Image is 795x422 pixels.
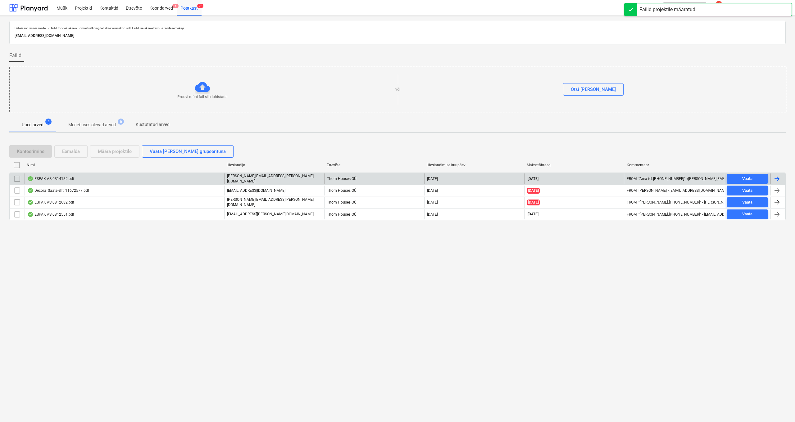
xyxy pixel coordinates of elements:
span: Failid [9,52,21,59]
span: [DATE] [527,176,539,182]
div: [DATE] [427,212,438,217]
div: ESPAK AS 0812682.pdf [27,200,74,205]
div: Thörn Houses OÜ [324,173,424,184]
button: Vaata [727,197,768,207]
button: Vaata [727,209,768,219]
span: 9+ [197,4,203,8]
div: Nimi [27,163,222,167]
p: või [395,87,400,92]
div: ESPAK AS 0812551.pdf [27,212,74,217]
div: [DATE] [427,200,438,204]
div: Kommentaar [627,163,722,167]
div: Üleslaadija [227,163,322,167]
p: Proovi mõni fail siia lohistada [177,94,228,100]
button: Vaata [PERSON_NAME] grupeerituna [142,145,234,158]
div: Vaata [742,187,752,194]
div: Vaata [PERSON_NAME] grupeerituna [150,147,226,155]
p: [PERSON_NAME][EMAIL_ADDRESS][PERSON_NAME][DOMAIN_NAME] [227,173,322,184]
div: Andmed failist loetud [27,212,34,217]
div: Otsi [PERSON_NAME] [571,85,616,93]
div: ESPAK AS 0814182.pdf [27,176,74,181]
span: 4 [45,119,52,125]
div: Decora_Saateleht_11672577.pdf [27,188,89,193]
div: Thörn Houses OÜ [324,186,424,195]
div: Üleslaadimise kuupäev [427,163,522,167]
span: 5 [172,4,179,8]
div: Maksetähtaeg [527,163,622,167]
div: Failid projektile määratud [639,6,695,13]
div: Vaata [742,211,752,218]
p: [PERSON_NAME][EMAIL_ADDRESS][PERSON_NAME][DOMAIN_NAME] [227,197,322,208]
div: Vaata [742,199,752,206]
div: [DATE] [427,177,438,181]
span: [DATE] [527,188,540,194]
p: [EMAIL_ADDRESS][DOMAIN_NAME] [227,188,285,193]
div: Proovi mõni fail siia lohistadavõiOtsi [PERSON_NAME] [9,67,786,112]
p: Uued arved [22,122,43,128]
button: Otsi [PERSON_NAME] [563,83,624,96]
p: [EMAIL_ADDRESS][DOMAIN_NAME] [15,33,780,39]
span: 6 [118,119,124,125]
div: Ettevõte [327,163,422,167]
p: Menetluses olevad arved [68,122,116,128]
div: Andmed failist loetud [27,188,34,193]
button: Vaata [727,174,768,184]
div: Andmed failist loetud [27,200,34,205]
button: Vaata [727,186,768,195]
p: [EMAIL_ADDRESS][PERSON_NAME][DOMAIN_NAME] [227,212,314,217]
div: Andmed failist loetud [27,176,34,181]
span: [DATE] [527,200,540,205]
div: Thörn Houses OÜ [324,197,424,208]
p: Kustutatud arved [136,121,170,128]
div: Vaata [742,175,752,182]
div: Thörn Houses OÜ [324,209,424,219]
p: Sellele aadressile saadetud failid töödeldakse automaatselt ning tehakse viirusekontroll. Failid ... [15,26,780,30]
span: [DATE] [527,212,539,217]
div: [DATE] [427,188,438,193]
